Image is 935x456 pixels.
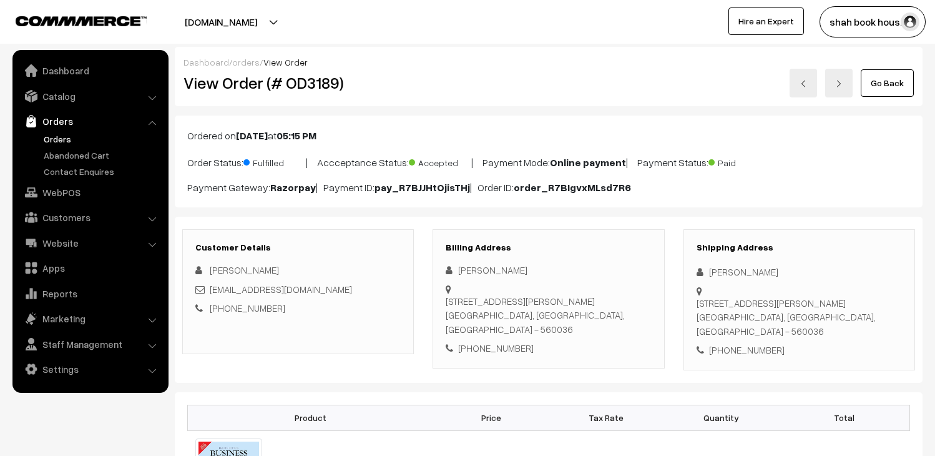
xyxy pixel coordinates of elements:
span: Paid [708,153,771,169]
b: order_R7BIgvxMLsd7R6 [514,181,631,194]
a: Dashboard [184,57,229,67]
a: Hire an Expert [728,7,804,35]
a: Contact Enquires [41,165,164,178]
b: Razorpay [270,181,316,194]
h3: Billing Address [446,242,651,253]
a: orders [232,57,260,67]
div: [PERSON_NAME] [697,265,902,279]
p: Order Status: | Accceptance Status: | Payment Mode: | Payment Status: [187,153,910,170]
div: / / [184,56,914,69]
b: Online payment [550,156,626,169]
h3: Shipping Address [697,242,902,253]
span: View Order [263,57,308,67]
a: Marketing [16,307,164,330]
a: [PHONE_NUMBER] [210,302,285,314]
a: Reports [16,282,164,305]
b: 05:15 PM [277,129,316,142]
a: COMMMERCE [16,12,125,27]
img: right-arrow.png [835,80,843,87]
div: [PHONE_NUMBER] [697,343,902,357]
th: Product [188,405,434,430]
p: Payment Gateway: | Payment ID: | Order ID: [187,180,910,195]
span: Accepted [409,153,471,169]
a: WebPOS [16,181,164,204]
a: Settings [16,358,164,380]
a: Go Back [861,69,914,97]
a: Customers [16,206,164,229]
span: [PERSON_NAME] [210,264,279,275]
img: COMMMERCE [16,16,147,26]
th: Quantity [663,405,778,430]
a: Orders [16,110,164,132]
b: pay_R7BJJHtOjisTHj [374,181,470,194]
a: [EMAIL_ADDRESS][DOMAIN_NAME] [210,284,352,295]
p: Ordered on at [187,128,910,143]
a: Apps [16,257,164,279]
a: Orders [41,132,164,146]
div: [STREET_ADDRESS][PERSON_NAME] [GEOGRAPHIC_DATA], [GEOGRAPHIC_DATA], [GEOGRAPHIC_DATA] - 560036 [446,294,651,337]
span: Fulfilled [243,153,306,169]
a: Dashboard [16,59,164,82]
a: Catalog [16,85,164,107]
div: [PERSON_NAME] [446,263,651,277]
th: Total [778,405,909,430]
img: left-arrow.png [800,80,807,87]
th: Price [434,405,549,430]
button: shah book hous… [820,6,926,37]
a: Staff Management [16,333,164,355]
a: Abandoned Cart [41,149,164,162]
div: [STREET_ADDRESS][PERSON_NAME] [GEOGRAPHIC_DATA], [GEOGRAPHIC_DATA], [GEOGRAPHIC_DATA] - 560036 [697,296,902,339]
a: Website [16,232,164,254]
div: [PHONE_NUMBER] [446,341,651,355]
th: Tax Rate [549,405,663,430]
h2: View Order (# OD3189) [184,73,414,92]
button: [DOMAIN_NAME] [141,6,301,37]
img: user [901,12,919,31]
h3: Customer Details [195,242,401,253]
b: [DATE] [236,129,268,142]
